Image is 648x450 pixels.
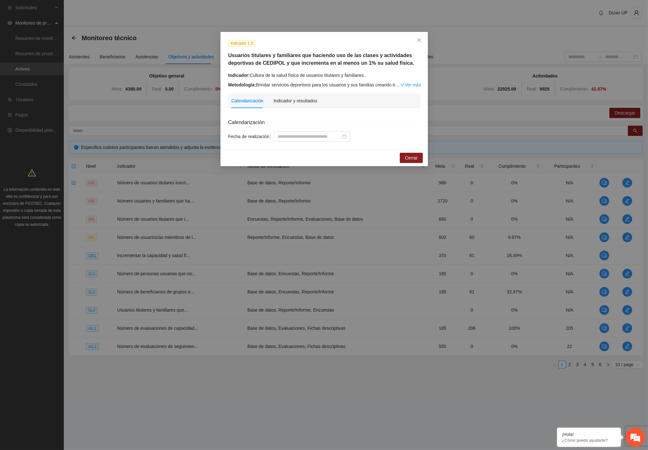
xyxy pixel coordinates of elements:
[228,72,420,79] div: Cultura de la salud física de usuarios titulares y familiares.
[3,174,122,196] textarea: Escriba su mensaje y pulse “Intro”
[228,73,250,78] strong: Indicador:
[411,32,428,49] button: Close
[228,131,274,142] label: Fecha de realización
[562,438,616,443] p: ¿Cómo puedo ayudarte?
[228,52,420,67] h5: Usuarios titulares y familiares que haciendo uso de las clases y actividades deportivas de CEDIPO...
[33,33,107,41] div: Chatee con nosotros ahora
[417,38,422,43] span: close
[405,154,418,161] span: Cerrar
[228,118,270,126] span: Calendarización
[400,83,405,87] span: down
[228,82,256,87] strong: Metodología:
[231,97,263,104] div: Calendarización
[105,3,120,18] div: Minimizar ventana de chat en vivo
[228,40,255,47] span: Indicador 1.3
[562,432,616,437] div: ¡Hola!
[228,81,420,88] div: Brindar servicios deportivos para los usuarios y sus familias creando e
[37,85,88,150] span: Estamos en línea.
[400,82,421,87] a: Expand
[400,153,423,163] button: Cerrar
[278,133,341,140] input: Fecha de realización
[395,82,399,87] span: ...
[273,97,317,104] div: Indicador y resultados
